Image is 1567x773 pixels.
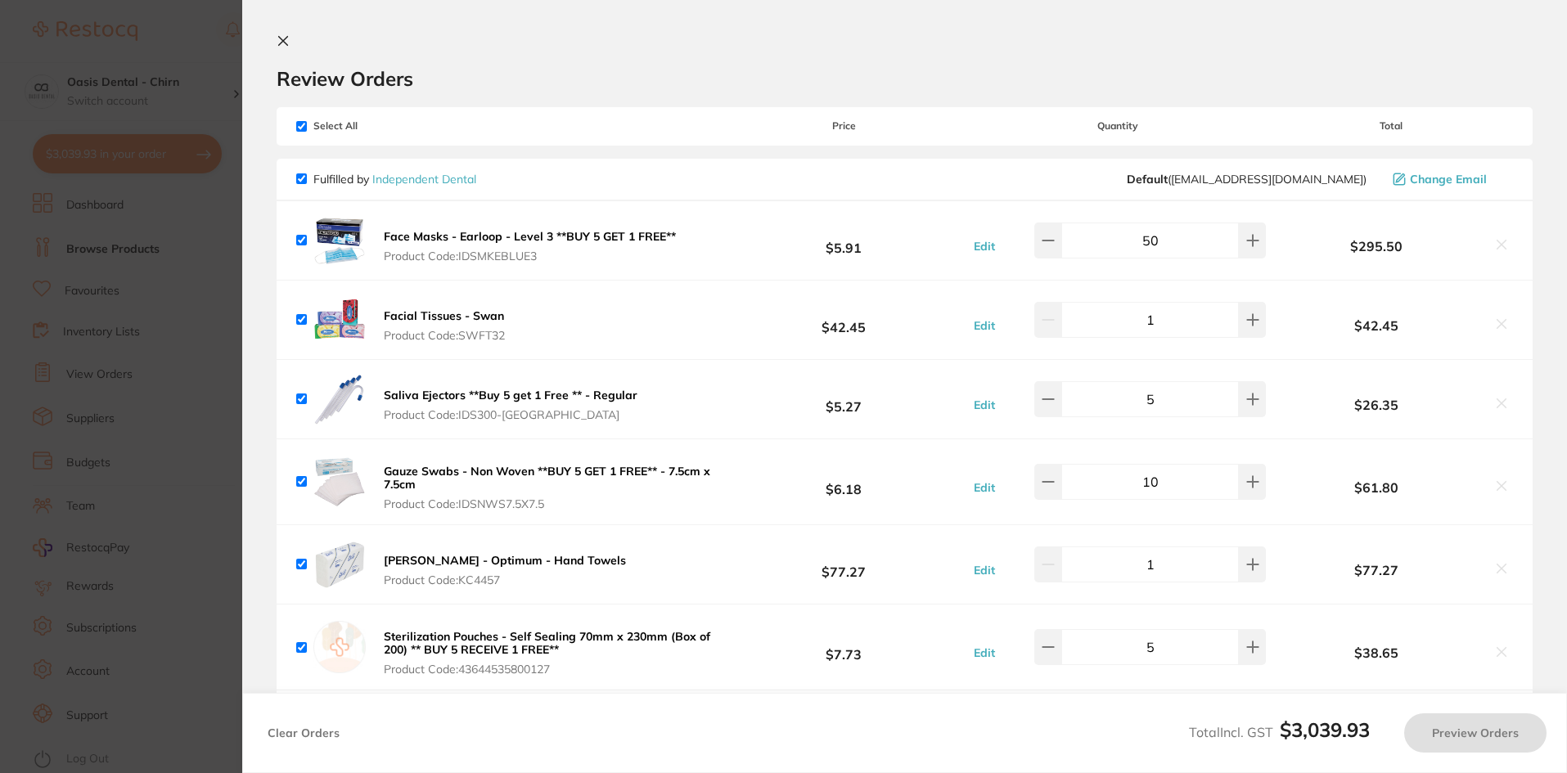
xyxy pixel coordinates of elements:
[313,373,366,425] img: NmRtenM0Yw
[1280,717,1370,742] b: $3,039.93
[313,538,366,591] img: a3c1b3VxcQ
[379,229,681,263] button: Face Masks - Earloop - Level 3 **BUY 5 GET 1 FREE** Product Code:IDSMKEBLUE3
[722,304,965,335] b: $42.45
[379,553,631,587] button: [PERSON_NAME] - Optimum - Hand Towels Product Code:KC4457
[1270,120,1513,132] span: Total
[313,214,366,267] img: OTFvdmtscQ
[969,480,1000,495] button: Edit
[1270,563,1484,578] b: $77.27
[379,629,722,676] button: Sterilization Pouches - Self Sealing 70mm x 230mm (Box of 200) ** BUY 5 RECEIVE 1 FREE** Product ...
[722,384,965,414] b: $5.27
[969,645,1000,660] button: Edit
[372,172,476,187] a: Independent Dental
[296,120,460,132] span: Select All
[384,249,676,263] span: Product Code: IDSMKEBLUE3
[277,66,1533,91] h2: Review Orders
[969,563,1000,578] button: Edit
[1270,398,1484,412] b: $26.35
[379,388,642,422] button: Saliva Ejectors **Buy 5 get 1 Free ** - Regular Product Code:IDS300-[GEOGRAPHIC_DATA]
[1270,318,1484,333] b: $42.45
[969,398,1000,412] button: Edit
[1404,713,1547,753] button: Preview Orders
[722,120,965,132] span: Price
[1270,645,1484,660] b: $38.65
[379,464,722,511] button: Gauze Swabs - Non Woven **BUY 5 GET 1 FREE** - 7.5cm x 7.5cm Product Code:IDSNWS7.5X7.5
[384,329,505,342] span: Product Code: SWFT32
[384,464,710,492] b: Gauze Swabs - Non Woven **BUY 5 GET 1 FREE** - 7.5cm x 7.5cm
[384,629,710,657] b: Sterilization Pouches - Self Sealing 70mm x 230mm (Box of 200) ** BUY 5 RECEIVE 1 FREE**
[722,632,965,663] b: $7.73
[384,229,676,244] b: Face Masks - Earloop - Level 3 **BUY 5 GET 1 FREE**
[1270,480,1484,495] b: $61.80
[1189,724,1370,740] span: Total Incl. GST
[1410,173,1487,186] span: Change Email
[969,318,1000,333] button: Edit
[313,294,366,346] img: cTRoaGF6aw
[722,225,965,255] b: $5.91
[263,713,344,753] button: Clear Orders
[966,120,1270,132] span: Quantity
[1388,172,1513,187] button: Change Email
[1127,172,1168,187] b: Default
[313,456,366,508] img: eWdpYTJqYg
[384,663,717,676] span: Product Code: 43644535800127
[313,621,366,673] img: empty.jpg
[384,573,626,586] span: Product Code: KC4457
[722,550,965,580] b: $77.27
[384,553,626,568] b: [PERSON_NAME] - Optimum - Hand Towels
[384,388,637,402] b: Saliva Ejectors **Buy 5 get 1 Free ** - Regular
[384,497,717,510] span: Product Code: IDSNWS7.5X7.5
[379,308,510,343] button: Facial Tissues - Swan Product Code:SWFT32
[1270,239,1484,254] b: $295.50
[384,408,637,421] span: Product Code: IDS300-[GEOGRAPHIC_DATA]
[1127,173,1367,186] span: orders@independentdental.com.au
[969,239,1000,254] button: Edit
[313,173,476,186] p: Fulfilled by
[722,466,965,497] b: $6.18
[384,308,504,323] b: Facial Tissues - Swan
